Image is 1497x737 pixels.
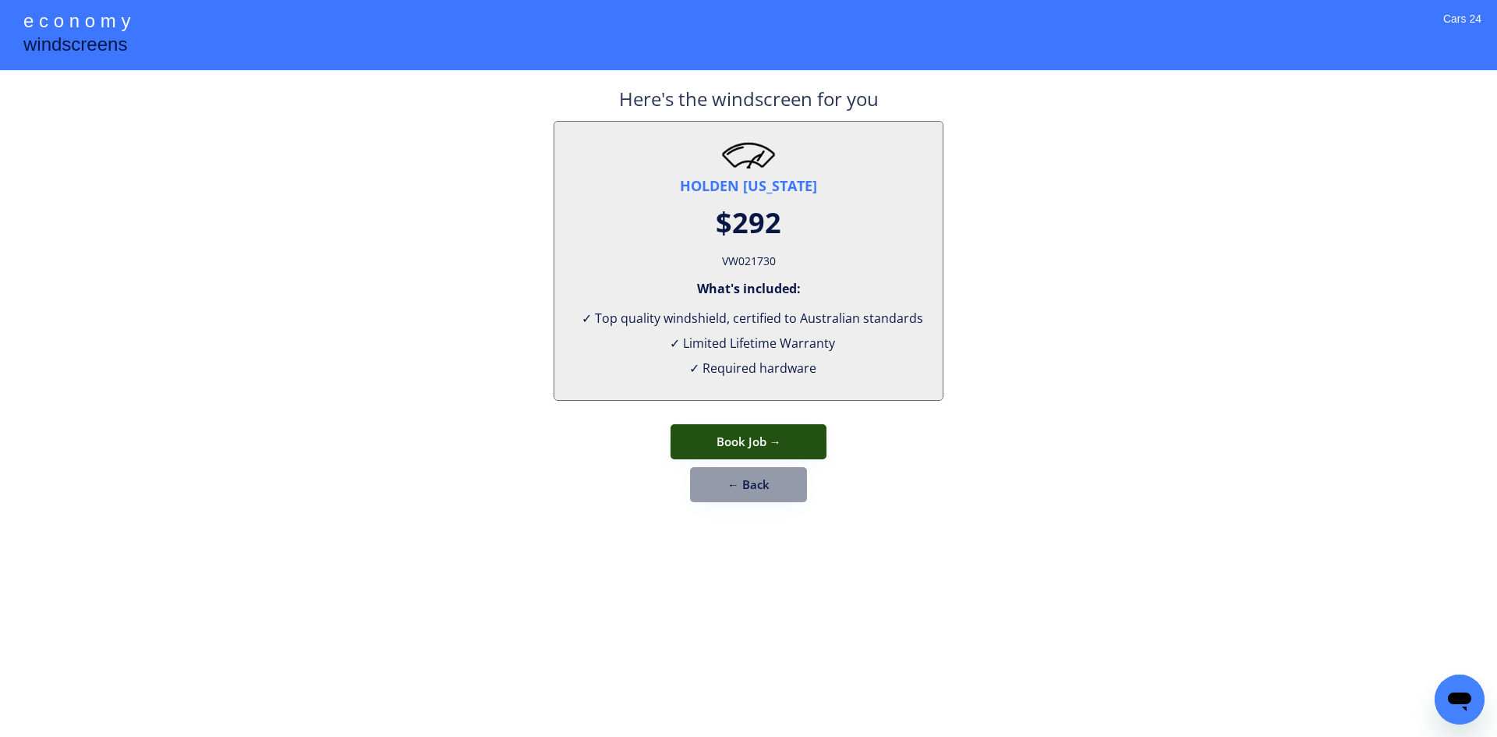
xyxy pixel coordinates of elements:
div: ✓ Top quality windshield, certified to Australian standards ✓ Limited Lifetime Warranty ✓ Require... [574,306,923,381]
div: Cars 24 [1443,12,1481,47]
div: HOLDEN [US_STATE] [680,176,817,196]
div: windscreens [23,31,127,62]
img: windscreen2.png [721,141,776,168]
div: Here's the windscreen for you [619,86,879,121]
iframe: Button to launch messaging window [1435,675,1485,725]
div: e c o n o m y [23,8,130,37]
button: Book Job → [671,424,826,459]
button: ← Back [690,467,807,502]
div: VW021730 [722,250,776,272]
div: $292 [716,204,781,243]
div: What's included: [697,280,801,297]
